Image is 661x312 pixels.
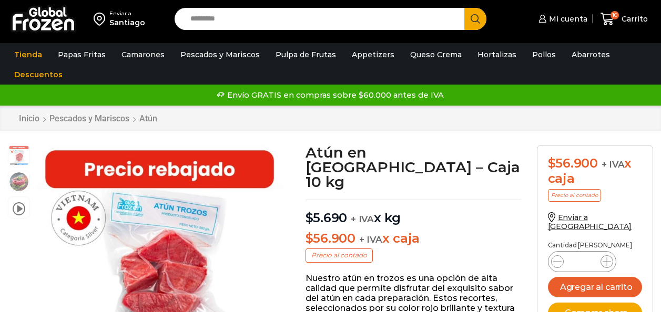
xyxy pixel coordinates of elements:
[53,45,111,65] a: Papas Fritas
[306,231,355,246] bdi: 56.900
[306,231,313,246] span: $
[572,254,592,269] input: Product quantity
[306,200,521,226] p: x kg
[109,17,145,28] div: Santiago
[270,45,341,65] a: Pulpa de Frutas
[546,14,587,24] span: Mi cuenta
[536,8,587,29] a: Mi cuenta
[566,45,615,65] a: Abarrotes
[619,14,648,24] span: Carrito
[306,210,313,225] span: $
[598,7,650,32] a: 10 Carrito
[611,11,619,19] span: 10
[472,45,522,65] a: Hortalizas
[347,45,400,65] a: Appetizers
[405,45,467,65] a: Queso Crema
[359,234,382,245] span: + IVA
[306,145,521,189] h1: Atún en [GEOGRAPHIC_DATA] – Caja 10 kg
[109,10,145,17] div: Enviar a
[139,113,158,123] a: Atún
[9,65,68,85] a: Descuentos
[9,45,47,65] a: Tienda
[351,214,374,224] span: + IVA
[548,155,598,171] bdi: 56.900
[116,45,170,65] a: Camarones
[175,45,265,65] a: Pescados y Mariscos
[527,45,561,65] a: Pollos
[548,189,601,202] p: Precio al contado
[306,210,348,225] bdi: 5.690
[18,113,158,123] nav: Breadcrumb
[94,10,109,28] img: address-field-icon.svg
[548,155,556,171] span: $
[548,213,632,231] a: Enviar a [GEOGRAPHIC_DATA]
[548,242,642,249] p: Cantidad [PERSON_NAME]
[49,113,130,123] a: Pescados y Mariscos
[306,231,521,246] p: x caja
[306,248,373,262] p: Precio al contado
[464,8,486,30] button: Search button
[18,113,40,123] a: Inicio
[602,159,625,170] span: + IVA
[548,156,642,186] div: x caja
[8,145,29,167] span: atun trozo
[8,171,29,192] span: foto tartaro atun
[548,277,642,297] button: Agregar al carrito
